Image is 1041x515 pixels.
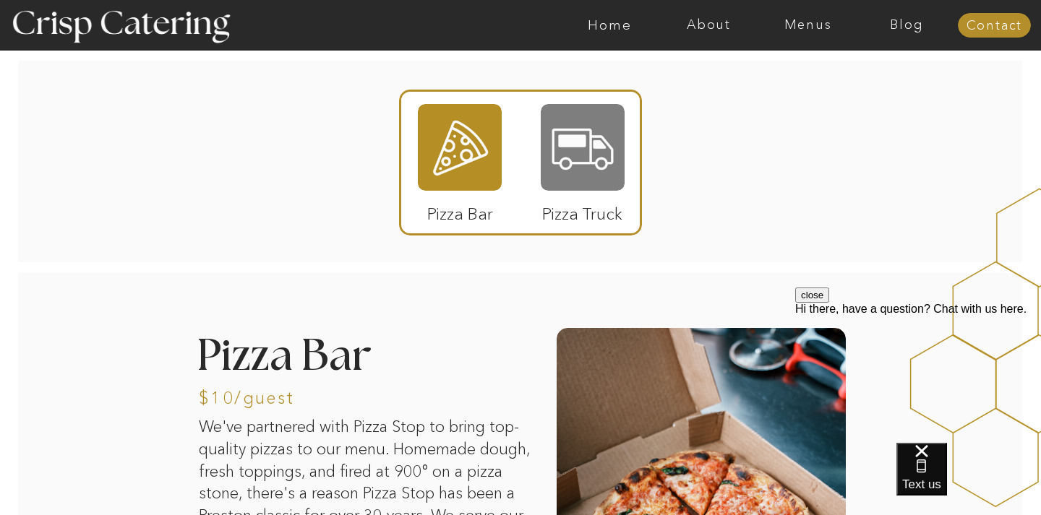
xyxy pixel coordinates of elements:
[534,189,630,231] p: Pizza Truck
[795,287,1041,461] iframe: podium webchat widget prompt
[659,18,758,33] a: About
[857,18,956,33] a: Blog
[896,443,1041,515] iframe: podium webchat widget bubble
[199,389,406,403] h3: $10/guest
[412,189,508,231] p: Pizza Bar
[560,18,659,33] a: Home
[758,18,857,33] a: Menus
[197,335,463,381] h2: Pizza Bar
[958,19,1031,33] a: Contact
